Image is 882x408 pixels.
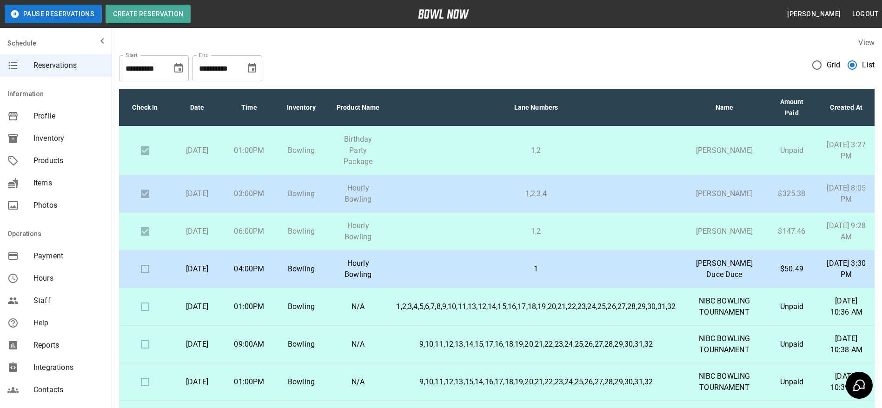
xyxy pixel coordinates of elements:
[283,145,320,156] p: Bowling
[283,263,320,275] p: Bowling
[690,371,758,393] p: NIBC BOWLING TOURNAMENT
[119,89,171,126] th: Check In
[825,333,867,355] p: [DATE] 10:38 AM
[33,60,104,71] span: Reservations
[418,9,469,19] img: logo
[825,371,867,393] p: [DATE] 10:39 AM
[335,183,381,205] p: Hourly Bowling
[690,145,758,156] p: [PERSON_NAME]
[179,339,216,350] p: [DATE]
[33,133,104,144] span: Inventory
[858,38,875,47] label: View
[825,183,867,205] p: [DATE] 8:05 PM
[690,333,758,355] p: NIBC BOWLING TOURNAMENT
[231,145,268,156] p: 01:00PM
[33,362,104,373] span: Integrations
[396,301,676,312] p: 1,2,3,4,5,6,7,8,9,10,11,13,12,14,15,16,17,18,19,20,21,22,23,24,25,26,27,28,29,30,31,32
[179,188,216,199] p: [DATE]
[33,200,104,211] span: Photos
[169,59,188,78] button: Choose date, selected date is Oct 4, 2025
[33,111,104,122] span: Profile
[396,188,676,199] p: 1,2,3,4
[690,226,758,237] p: [PERSON_NAME]
[231,263,268,275] p: 04:00PM
[396,263,676,275] p: 1
[690,258,758,280] p: [PERSON_NAME] Duce Duce
[683,89,765,126] th: Name
[283,339,320,350] p: Bowling
[396,376,676,388] p: 9,10,11,12,13,15,14,16,17,18,19,20,21,22,23,24,25,26,27,28,29,30,31,32
[825,258,867,280] p: [DATE] 3:30 PM
[389,89,683,126] th: Lane Numbers
[33,384,104,395] span: Contacts
[396,145,676,156] p: 1,2
[773,339,811,350] p: Unpaid
[33,155,104,166] span: Products
[179,263,216,275] p: [DATE]
[335,339,381,350] p: N/A
[171,89,223,126] th: Date
[335,301,381,312] p: N/A
[773,263,811,275] p: $50.49
[862,59,875,71] span: List
[335,220,381,243] p: Hourly Bowling
[5,5,102,23] button: Pause Reservations
[825,139,867,162] p: [DATE] 3:27 PM
[33,317,104,329] span: Help
[849,6,882,23] button: Logout
[783,6,844,23] button: [PERSON_NAME]
[766,89,818,126] th: Amount Paid
[243,59,261,78] button: Choose date, selected date is Nov 6, 2025
[33,178,104,189] span: Items
[275,89,327,126] th: Inventory
[335,258,381,280] p: Hourly Bowling
[231,301,268,312] p: 01:00PM
[33,295,104,306] span: Staff
[327,89,389,126] th: Product Name
[231,188,268,199] p: 03:00PM
[283,301,320,312] p: Bowling
[827,59,841,71] span: Grid
[773,226,811,237] p: $147.46
[179,145,216,156] p: [DATE]
[231,339,268,350] p: 09:00AM
[335,376,381,388] p: N/A
[396,226,676,237] p: 1,2
[283,376,320,388] p: Bowling
[773,301,811,312] p: Unpaid
[825,296,867,318] p: [DATE] 10:36 AM
[231,376,268,388] p: 01:00PM
[335,134,381,167] p: Birthday Party Package
[283,188,320,199] p: Bowling
[231,226,268,237] p: 06:00PM
[179,376,216,388] p: [DATE]
[818,89,875,126] th: Created At
[283,226,320,237] p: Bowling
[223,89,275,126] th: Time
[179,301,216,312] p: [DATE]
[179,226,216,237] p: [DATE]
[690,188,758,199] p: [PERSON_NAME]
[33,273,104,284] span: Hours
[396,339,676,350] p: 9,10,11,12,13,14,15,17,16,18,19,20,21,22,23,24,25,26,27,28,29,30,31,32
[33,250,104,262] span: Payment
[690,296,758,318] p: NIBC BOWLING TOURNAMENT
[106,5,191,23] button: Create Reservation
[773,145,811,156] p: Unpaid
[773,188,811,199] p: $325.38
[33,340,104,351] span: Reports
[773,376,811,388] p: Unpaid
[825,220,867,243] p: [DATE] 9:28 AM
